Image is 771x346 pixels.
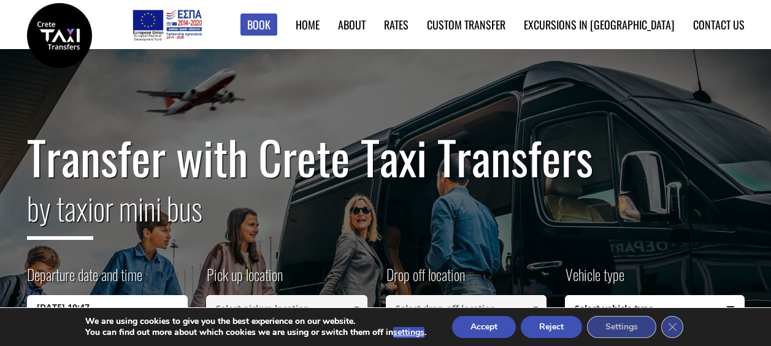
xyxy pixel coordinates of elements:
[296,17,320,33] a: Home
[661,316,683,338] button: Close GDPR Cookie Banner
[386,295,547,321] input: Select drop-off location
[27,131,745,183] h1: Transfer with Crete Taxi Transfers
[240,13,277,36] a: Book
[206,295,367,321] input: Select pickup location
[131,6,204,43] img: e-bannersEUERDF180X90.jpg
[566,296,744,321] span: Select vehicle type
[565,264,624,295] label: Vehicle type
[206,264,283,295] label: Pick up location
[346,295,366,321] a: Show All Items
[693,17,745,33] a: Contact us
[27,264,142,295] label: Departure date and time
[384,17,409,33] a: Rates
[85,316,426,327] p: We are using cookies to give you the best experience on our website.
[452,316,516,338] button: Accept
[526,295,546,321] a: Show All Items
[521,316,582,338] button: Reject
[338,17,366,33] a: About
[27,28,92,40] a: Crete Taxi Transfers | Safe Taxi Transfer Services from to Heraklion Airport, Chania Airport, Ret...
[27,185,93,240] span: by taxi
[27,3,92,68] img: Crete Taxi Transfers | Safe Taxi Transfer Services from to Heraklion Airport, Chania Airport, Ret...
[85,327,426,338] p: You can find out more about which cookies we are using or switch them off in .
[386,264,465,295] label: Drop off location
[27,183,745,249] h2: or mini bus
[427,17,505,33] a: Custom Transfer
[587,316,656,338] button: Settings
[524,17,675,33] a: Excursions in [GEOGRAPHIC_DATA]
[393,327,424,338] button: settings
